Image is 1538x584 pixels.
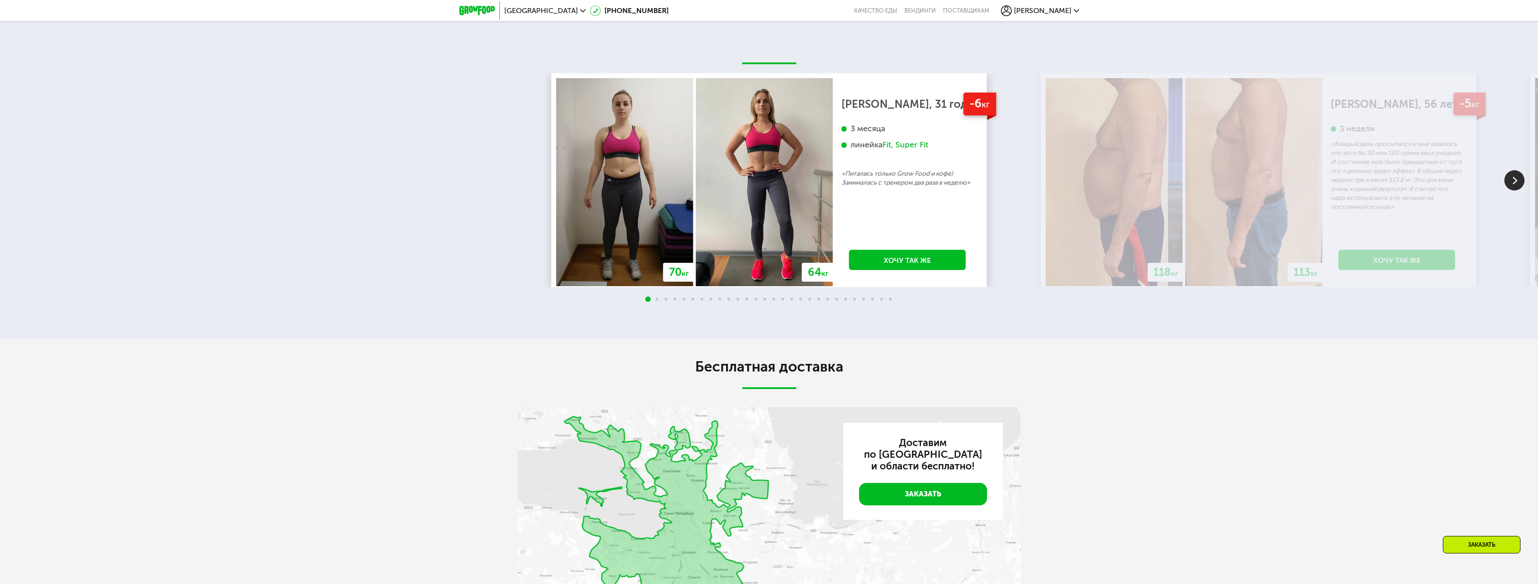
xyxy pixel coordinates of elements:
span: [GEOGRAPHIC_DATA] [504,7,578,14]
img: Slide right [1504,170,1525,190]
div: линейка [842,140,974,150]
h2: Бесплатная доставка [518,358,1021,376]
div: Заказать [1443,536,1520,553]
div: [PERSON_NAME], 31 год [842,100,974,109]
a: Качество еды [854,7,897,14]
div: 64 [802,263,834,282]
span: [PERSON_NAME] [1014,7,1071,14]
a: [PHONE_NUMBER] [590,5,669,16]
span: кг [821,269,828,278]
a: Хочу так же [849,250,966,270]
div: поставщикам [943,7,989,14]
p: «Каждый день просыпался и мне казалось что хотя бы 50 или 100 грамм веса уходило. И состояние мое... [1331,140,1463,212]
div: [PERSON_NAME], 56 лет [1331,100,1463,109]
span: кг [682,269,689,278]
a: Вендинги [904,7,936,14]
div: 118 [1148,263,1184,282]
div: -5 [1453,93,1485,115]
div: 3 месяца [842,124,974,134]
div: Fit, Super Fit [882,140,928,150]
a: Хочу так же [1339,250,1455,270]
a: Заказать [859,483,987,505]
div: 70 [663,263,695,282]
div: -6 [963,93,996,115]
div: 3 недели [1331,124,1463,134]
span: кг [982,99,990,110]
span: кг [1471,99,1479,110]
span: кг [1171,269,1178,278]
p: «Питалась только Grow Food и кофе) Занималась с тренером два раза в неделю» [842,169,974,187]
span: кг [1311,269,1318,278]
h3: Доставим по [GEOGRAPHIC_DATA] и области бесплатно! [859,437,987,472]
div: 113 [1288,263,1324,282]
